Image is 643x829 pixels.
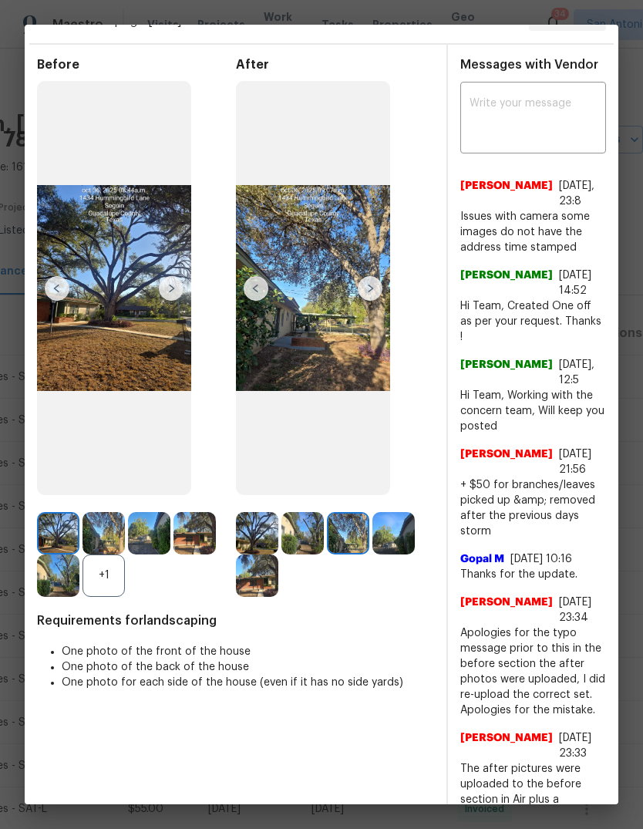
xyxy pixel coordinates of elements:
[460,268,553,298] span: [PERSON_NAME]
[460,595,553,625] span: [PERSON_NAME]
[62,644,434,659] li: One photo of the front of the house
[460,551,504,567] span: Gopal M
[62,675,434,690] li: One photo for each side of the house (even if it has no side yards)
[37,57,236,72] span: Before
[244,276,268,301] img: left-chevron-button-url
[236,57,435,72] span: After
[460,567,606,582] span: Thanks for the update.
[559,180,594,207] span: [DATE], 23:8
[460,209,606,255] span: Issues with camera some images do not have the address time stamped
[460,388,606,434] span: Hi Team, Working with the concern team, Will keep you posted
[559,597,591,623] span: [DATE] 23:34
[510,554,572,564] span: [DATE] 10:16
[82,554,125,597] div: +1
[62,659,434,675] li: One photo of the back of the house
[460,447,553,477] span: [PERSON_NAME]
[559,733,591,759] span: [DATE] 23:33
[460,477,606,539] span: + $50 for branches/leaves picked up &amp; removed after the previous days storm
[159,276,183,301] img: right-chevron-button-url
[45,276,69,301] img: left-chevron-button-url
[37,613,434,628] span: Requirements for landscaping
[358,276,382,301] img: right-chevron-button-url
[559,270,591,296] span: [DATE] 14:52
[460,357,553,388] span: [PERSON_NAME]
[460,59,598,71] span: Messages with Vendor
[559,449,591,475] span: [DATE] 21:56
[460,625,606,718] span: Apologies for the typo message prior to this in the before section the after photos were uploaded...
[460,178,553,209] span: [PERSON_NAME]
[460,730,553,761] span: [PERSON_NAME]
[460,298,606,345] span: Hi Team, Created One off as per your request. Thanks !
[559,359,594,386] span: [DATE], 12:5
